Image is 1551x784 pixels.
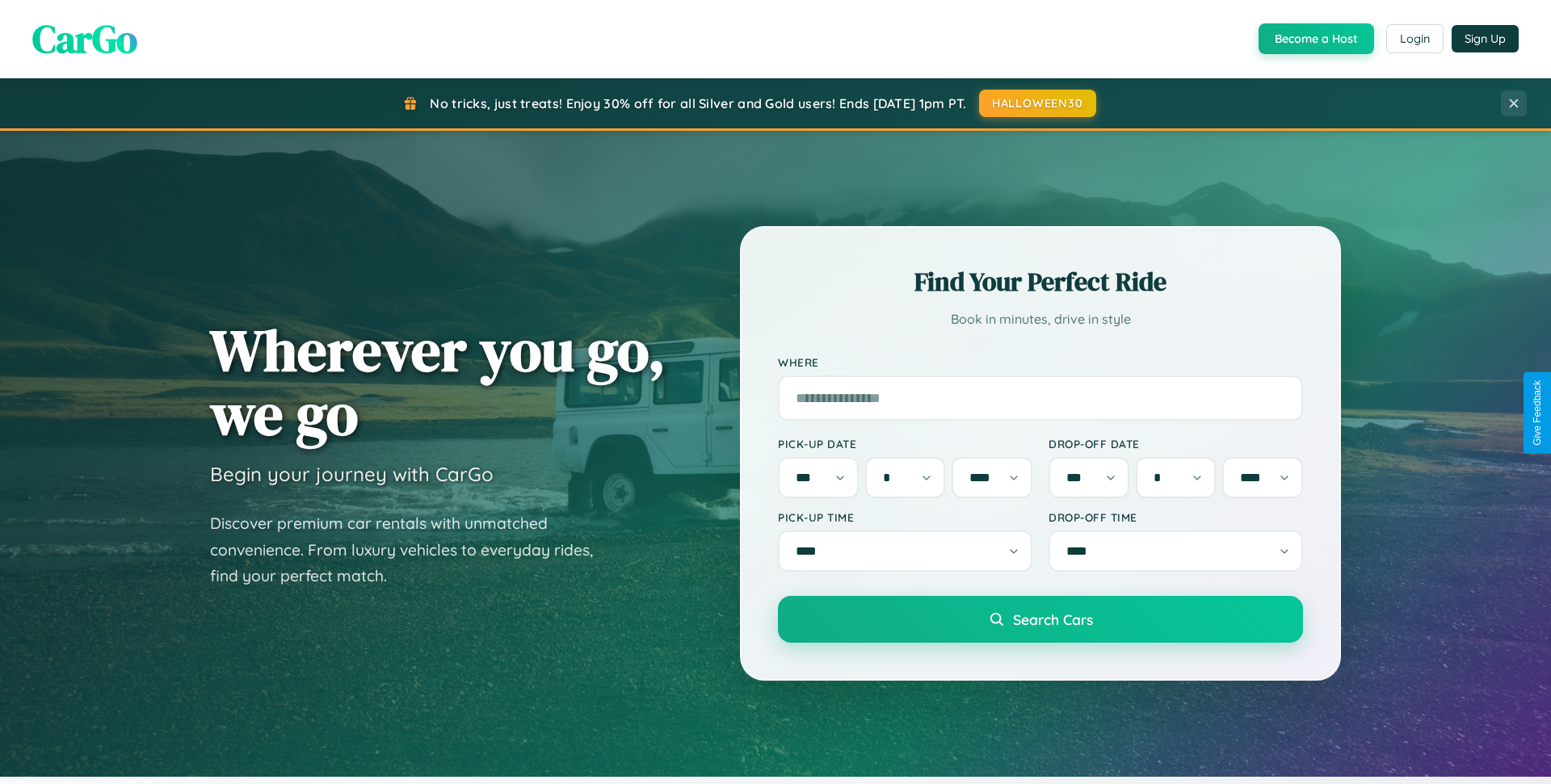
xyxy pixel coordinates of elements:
[979,90,1096,117] button: HALLOWEEN30
[1049,437,1303,451] label: Drop-off Date
[1259,23,1374,54] button: Become a Host
[778,308,1303,331] p: Book in minutes, drive in style
[778,355,1303,369] label: Where
[1013,610,1093,628] span: Search Cars
[778,596,1303,643] button: Search Cars
[778,437,1032,451] label: Pick-up Date
[210,510,614,589] p: Discover premium car rentals with unmatched convenience. From luxury vehicles to everyday rides, ...
[1532,380,1543,446] div: Give Feedback
[430,95,966,111] span: No tricks, just treats! Enjoy 30% off for all Silver and Gold users! Ends [DATE] 1pm PT.
[32,12,137,65] span: CarGo
[1049,510,1303,524] label: Drop-off Time
[1452,25,1519,52] button: Sign Up
[210,462,494,486] h3: Begin your journey with CarGo
[778,510,1032,524] label: Pick-up Time
[210,318,666,446] h1: Wherever you go, we go
[1386,24,1444,53] button: Login
[778,264,1303,300] h2: Find Your Perfect Ride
